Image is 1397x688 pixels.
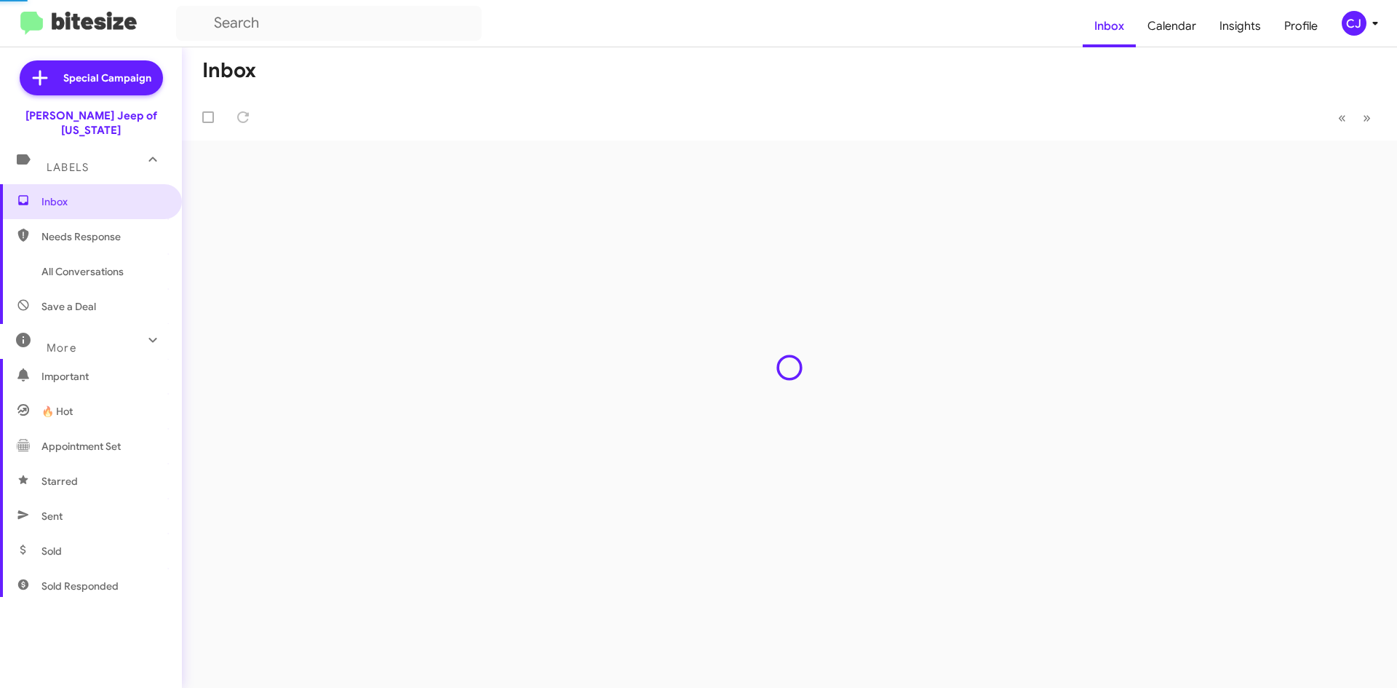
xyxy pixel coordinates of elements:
button: Previous [1329,103,1355,133]
a: Insights [1208,5,1273,47]
span: Sold Responded [41,579,119,593]
h1: Inbox [202,59,256,82]
a: Profile [1273,5,1329,47]
span: Inbox [41,194,165,209]
button: Next [1354,103,1380,133]
div: CJ [1342,11,1366,36]
a: Inbox [1083,5,1136,47]
span: Special Campaign [63,71,151,85]
button: CJ [1329,11,1381,36]
span: « [1338,108,1346,127]
span: 🔥 Hot [41,404,73,419]
span: Sent [41,509,63,523]
span: Important [41,369,165,384]
span: Starred [41,474,78,489]
span: More [47,341,76,355]
span: Sold [41,544,62,558]
span: Labels [47,161,89,174]
span: All Conversations [41,264,124,279]
span: Appointment Set [41,439,121,454]
input: Search [176,6,482,41]
a: Special Campaign [20,60,163,95]
span: » [1363,108,1371,127]
span: Save a Deal [41,299,96,314]
nav: Page navigation example [1330,103,1380,133]
a: Calendar [1136,5,1208,47]
span: Needs Response [41,229,165,244]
